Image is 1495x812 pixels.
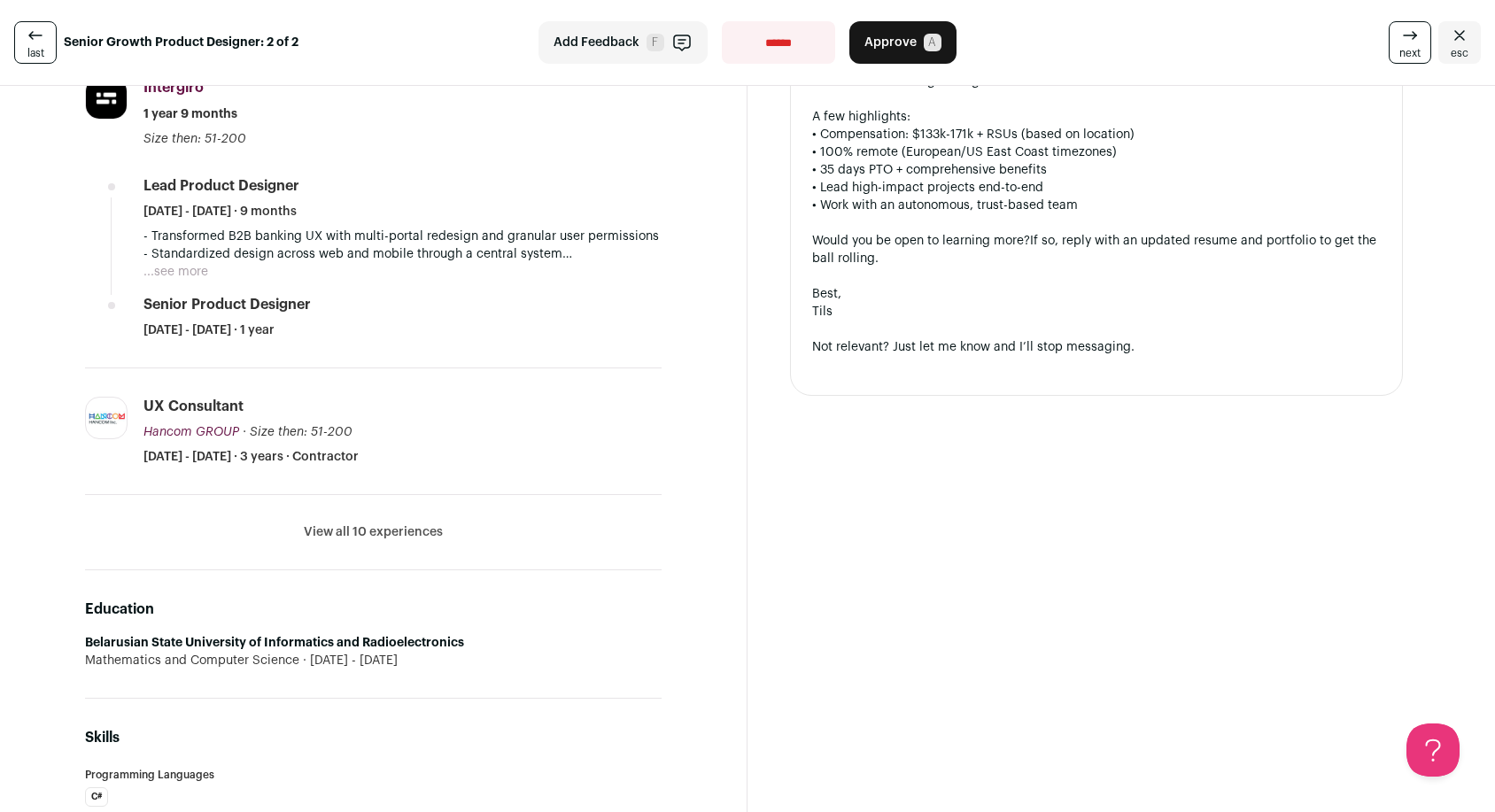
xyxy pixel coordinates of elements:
div: Not relevant? Just let me know and I’ll stop messaging. [812,338,1381,356]
h2: Skills [85,727,662,748]
img: e2425136c096090fc29f8a66f3fdde373deba38e4eaa2c7a16729bbe3d4c31da [86,411,127,425]
iframe: Help Scout Beacon - Open [1406,723,1460,777]
li: C# [85,787,108,807]
strong: Senior Growth Product Designer: 2 of 2 [64,34,298,51]
span: [DATE] - [DATE] · 3 years · Contractor [143,448,359,466]
div: • 35 days PTO + comprehensive benefits [812,161,1381,179]
span: Approve [864,34,917,51]
span: Hancom GROUP [143,426,239,438]
p: - Transformed B2B banking UX with multi-portal redesign and granular user permissions [143,228,662,245]
strong: Belarusian State University of Informatics and Radioelectronics [85,637,464,649]
span: last [27,46,44,60]
div: Best, [812,285,1381,303]
div: Mathematics and Computer Science [85,652,662,669]
span: A [924,34,941,51]
span: [DATE] - [DATE] · 9 months [143,203,297,220]
span: 1 year 9 months [143,105,237,123]
button: Add Feedback F [538,21,708,64]
button: ...see more [143,263,208,281]
div: Senior Product Designer [143,295,311,314]
div: Would you be open to learning more? [812,232,1381,267]
img: 182538935783ddab878666333adad1dee2f9383c30b52e07db769a16c223baac.jpg [86,78,127,119]
div: • Work with an autonomous, trust-based team [812,197,1381,214]
span: [DATE] - [DATE] · 1 year [143,321,275,339]
a: next [1389,21,1431,64]
div: • Compensation: $133k-171k + RSUs (based on location) [812,126,1381,143]
div: • Lead high-impact projects end-to-end [812,179,1381,197]
span: · Size then: 51-200 [243,426,352,438]
span: next [1399,46,1421,60]
span: esc [1451,46,1468,60]
span: If so, reply with an updated resume and portfolio to get the ball rolling. [812,235,1376,265]
h2: Education [85,599,662,620]
span: [DATE] - [DATE] [299,652,398,669]
span: Size then: 51-200 [143,133,246,145]
p: - Standardized design across web and mobile through a central system [143,245,662,263]
span: F [647,34,664,51]
h3: Programming Languages [85,769,662,780]
div: UX Consultant [143,397,244,416]
button: View all 10 experiences [304,523,443,541]
a: Close [1438,21,1481,64]
div: A few highlights: [812,108,1381,126]
div: Lead Product Designer [143,176,299,196]
div: Tils [812,303,1381,321]
button: Approve A [849,21,957,64]
span: Add Feedback [554,34,639,51]
span: Intergiro [143,81,204,95]
div: • 100% remote (European/US East Coast timezones) [812,143,1381,161]
a: last [14,21,57,64]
